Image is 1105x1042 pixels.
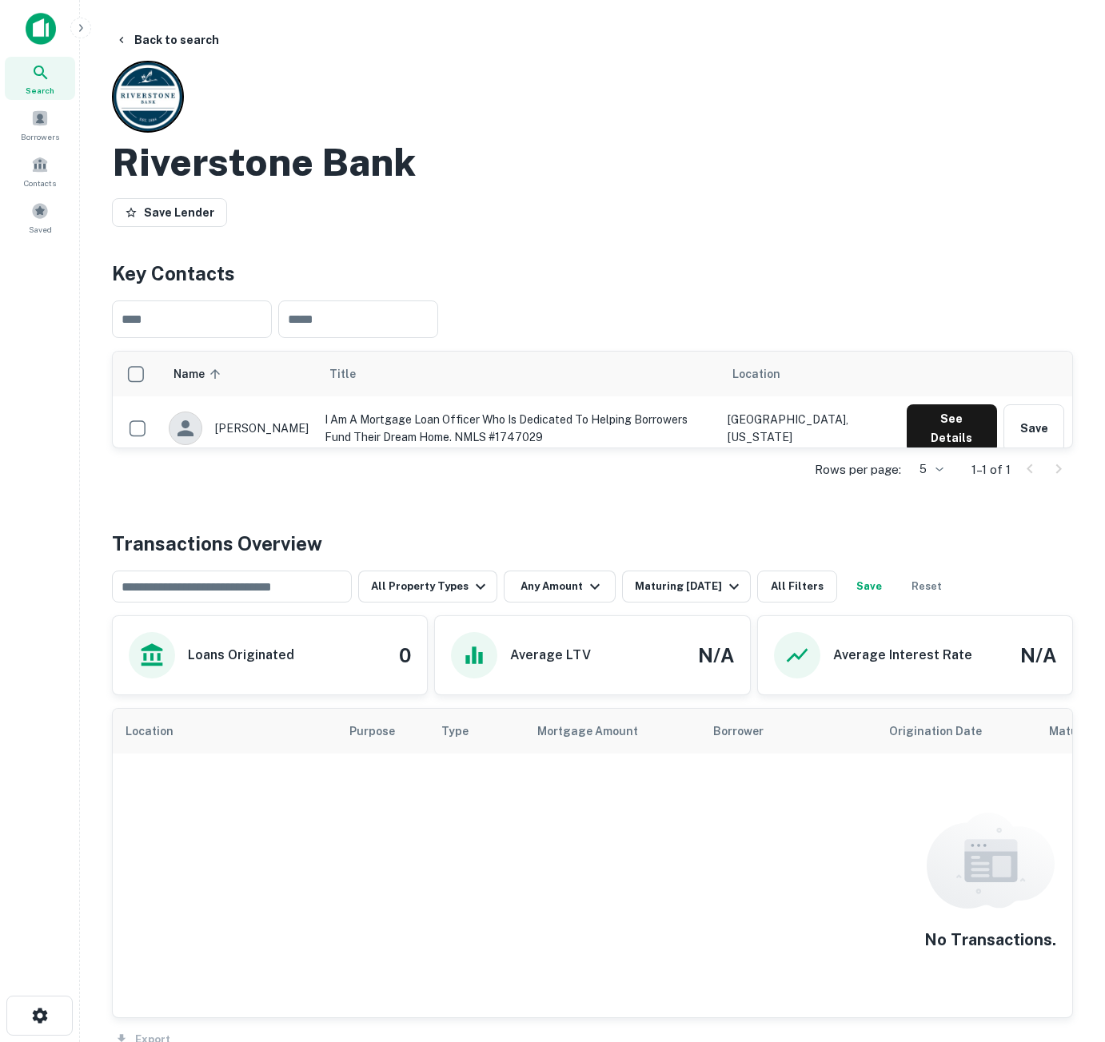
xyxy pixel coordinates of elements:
div: scrollable content [113,709,1072,1017]
button: Maturing [DATE] [622,571,751,603]
span: Search [26,84,54,97]
span: Borrower [713,722,764,741]
button: Save Lender [112,198,227,227]
h2: Riverstone Bank [112,139,416,185]
h4: Transactions Overview [112,529,322,558]
div: [PERSON_NAME] [169,412,309,445]
div: 5 [908,458,946,481]
div: scrollable content [113,352,1072,447]
th: Title [317,352,720,396]
button: All Filters [757,571,837,603]
span: Origination Date [889,722,1003,741]
a: Borrowers [5,103,75,146]
button: Back to search [109,26,225,54]
h6: Average Interest Rate [833,646,972,665]
button: Save [1003,404,1064,452]
td: I am a Mortgage Loan Officer who is dedicated to helping borrowers fund their dream home. NMLS #1... [317,396,720,460]
span: Purpose [349,722,416,741]
h4: 0 [399,641,411,670]
th: Type [429,709,525,754]
span: Location [732,364,780,384]
button: Reset [901,571,952,603]
span: Saved [29,223,52,236]
button: All Property Types [358,571,497,603]
h4: Key Contacts [112,259,1073,288]
button: Save your search to get updates of matches that match your search criteria. [844,571,895,603]
th: Origination Date [876,709,1036,754]
h6: Loans Originated [188,646,294,665]
td: [GEOGRAPHIC_DATA], [US_STATE] [720,396,899,460]
h4: N/A [698,641,734,670]
th: Location [720,352,899,396]
span: Title [329,364,377,384]
img: capitalize-icon.png [26,13,56,45]
h4: N/A [1020,641,1056,670]
th: Name [161,352,317,396]
h5: No Transactions. [924,928,1056,952]
th: Location [113,709,337,754]
button: Any Amount [504,571,616,603]
span: Name [174,364,225,384]
p: 1–1 of 1 [971,460,1011,479]
span: Contacts [24,177,56,189]
button: See Details [907,404,997,452]
iframe: Chat Widget [1025,863,1105,940]
a: Contacts [5,149,75,193]
a: Search [5,57,75,100]
p: Rows per page: [815,460,901,479]
span: Location [126,722,194,741]
span: Mortgage Amount [537,722,659,741]
th: Borrower [700,709,876,754]
span: Borrowers [21,130,59,143]
th: Mortgage Amount [525,709,700,754]
div: Maturing [DATE] [635,577,744,596]
span: Type [441,722,469,741]
a: Saved [5,196,75,239]
th: Purpose [337,709,429,754]
h6: Average LTV [510,646,591,665]
img: empty content [927,813,1055,909]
